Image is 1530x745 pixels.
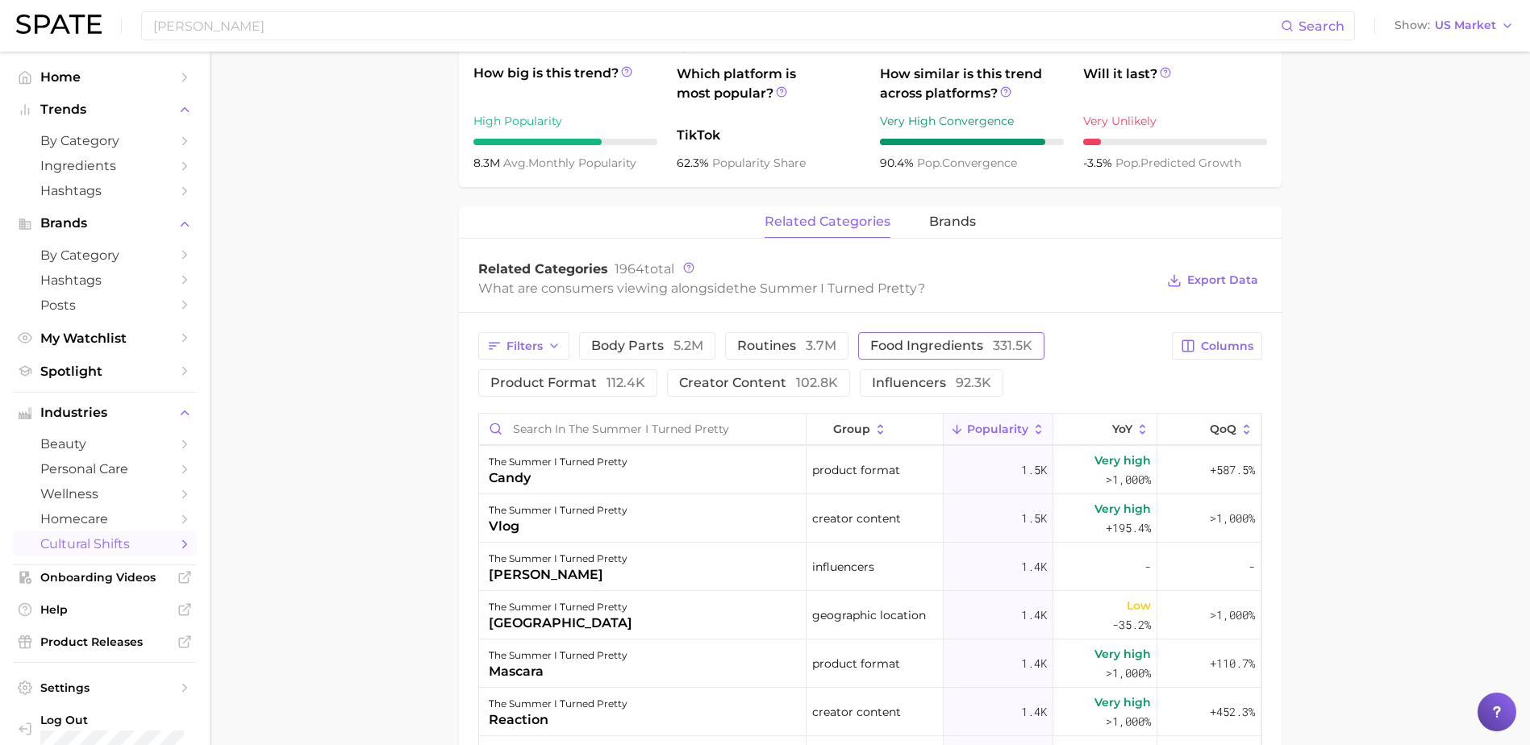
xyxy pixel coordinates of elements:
span: Posts [40,298,169,313]
a: Posts [13,293,197,318]
span: QoQ [1210,422,1236,435]
span: 92.3k [956,375,991,390]
a: beauty [13,431,197,456]
a: homecare [13,506,197,531]
span: Which platform is most popular? [677,65,861,118]
span: by Category [40,248,169,263]
div: reaction [489,710,627,730]
a: Help [13,597,197,622]
div: Very Unlikely [1083,111,1267,131]
div: [PERSON_NAME] [489,565,627,585]
span: YoY [1112,422,1132,435]
input: Search in the summer i turned pretty [479,414,806,444]
a: Ingredients [13,153,197,178]
span: Low [1127,596,1151,615]
span: creator content [812,509,901,528]
div: 9 / 10 [880,139,1064,145]
span: 331.5k [993,338,1032,353]
button: Brands [13,211,197,235]
div: the summer i turned pretty [489,501,627,520]
a: Settings [13,676,197,700]
span: Industries [40,406,169,420]
span: 1.5k [1021,460,1047,480]
a: Spotlight [13,359,197,384]
a: wellness [13,481,197,506]
span: Very high [1094,451,1151,470]
span: +110.7% [1210,654,1255,673]
span: personal care [40,461,169,477]
span: convergence [917,156,1017,170]
a: Hashtags [13,178,197,203]
div: [GEOGRAPHIC_DATA] [489,614,632,633]
span: Will it last? [1083,65,1267,103]
span: Popularity [967,422,1028,435]
span: How similar is this trend across platforms? [880,65,1064,103]
span: Log Out [40,713,211,727]
span: total [615,261,674,277]
a: by Category [13,243,197,268]
span: Filters [507,339,543,353]
span: Onboarding Videos [40,570,169,585]
button: group [807,414,944,445]
button: the summer i turned prettymascaraproduct format1.4kVery high>1,000%+110.7% [479,639,1261,688]
span: Very high [1094,499,1151,518]
span: food ingredients [870,339,1032,352]
a: Hashtags [13,268,197,293]
div: Very High Convergence [880,111,1064,131]
span: US Market [1435,21,1496,30]
span: Help [40,602,169,617]
div: the summer i turned pretty [489,549,627,568]
span: Hashtags [40,273,169,288]
span: Search [1299,19,1344,34]
button: the summer i turned pretty[GEOGRAPHIC_DATA]geographic location1.4kLow-35.2%>1,000% [479,591,1261,639]
span: 1.4k [1021,606,1047,625]
abbr: popularity index [917,156,942,170]
button: Popularity [944,414,1053,445]
span: -35.2% [1112,615,1151,635]
span: Product Releases [40,635,169,649]
span: creator content [679,377,838,389]
button: Export Data [1163,269,1261,292]
button: ShowUS Market [1390,15,1518,36]
span: +195.4% [1106,518,1151,538]
span: +587.5% [1210,460,1255,480]
span: 8.3m [473,156,503,170]
span: Related Categories [478,261,608,277]
div: vlog [489,517,627,536]
span: >1,000% [1106,714,1151,729]
button: the summer i turned pretty[PERSON_NAME]influencers1.4k-- [479,543,1261,591]
span: by Category [40,133,169,148]
span: routines [737,339,836,352]
span: Brands [40,216,169,231]
span: >1,000% [1106,665,1151,680]
span: the summer i turned pretty [734,281,918,296]
span: product format [490,377,645,389]
span: influencers [812,557,874,576]
span: wellness [40,486,169,502]
div: What are consumers viewing alongside ? [478,277,1156,299]
span: product format [812,460,900,480]
span: brands [929,214,976,229]
div: High Popularity [473,111,657,131]
span: related categories [765,214,890,229]
span: Very high [1094,644,1151,664]
img: SPATE [16,15,102,34]
span: group [833,422,870,435]
div: the summer i turned pretty [489,452,627,472]
span: 112.4k [607,375,645,390]
span: 62.3% [677,156,712,170]
span: Trends [40,102,169,117]
button: YoY [1053,414,1157,445]
span: 1.4k [1021,702,1047,722]
span: product format [812,654,900,673]
span: How big is this trend? [473,64,657,103]
a: Product Releases [13,630,197,654]
span: influencers [872,377,991,389]
span: Spotlight [40,364,169,379]
span: 90.4% [880,156,917,170]
span: 1.4k [1021,654,1047,673]
div: 7 / 10 [473,139,657,145]
span: popularity share [712,156,806,170]
input: Search here for a brand, industry, or ingredient [152,12,1281,40]
button: the summer i turned prettyreactioncreator content1.4kVery high>1,000%+452.3% [479,688,1261,736]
